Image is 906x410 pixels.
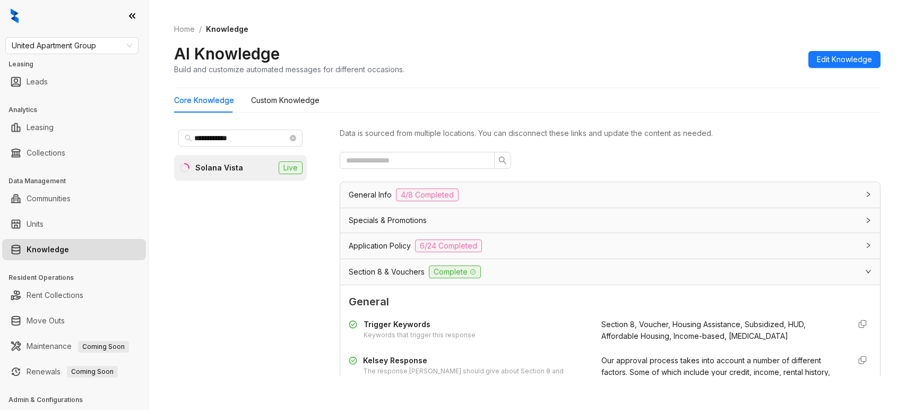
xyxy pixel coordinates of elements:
[429,266,481,278] span: Complete
[349,189,392,201] span: General Info
[363,355,589,366] div: Kelsey Response
[199,23,202,35] li: /
[11,8,19,23] img: logo
[8,395,148,405] h3: Admin & Configurations
[2,239,146,260] li: Knowledge
[364,330,476,340] div: Keywords that trigger this response
[27,142,65,164] a: Collections
[185,134,192,142] span: search
[340,208,880,233] div: Specials & Promotions
[396,189,459,201] span: 4/8 Completed
[498,156,507,165] span: search
[865,217,872,224] span: collapsed
[27,213,44,235] a: Units
[340,259,880,285] div: Section 8 & VouchersComplete
[27,71,48,92] a: Leads
[8,273,148,283] h3: Resident Operations
[349,240,411,252] span: Application Policy
[2,188,146,209] li: Communities
[174,64,404,75] div: Build and customize automated messages for different occasions.
[865,268,872,275] span: expanded
[865,242,872,249] span: collapsed
[817,54,872,65] span: Edit Knowledge
[27,361,118,382] a: RenewalsComing Soon
[290,135,296,141] span: close-circle
[27,188,71,209] a: Communities
[340,233,880,259] div: Application Policy6/24 Completed
[349,215,427,226] span: Specials & Promotions
[174,95,234,106] div: Core Knowledge
[27,310,65,331] a: Move Outs
[195,162,243,174] div: Solana Vista
[808,51,881,68] button: Edit Knowledge
[415,240,482,252] span: 6/24 Completed
[2,285,146,306] li: Rent Collections
[349,294,872,310] span: General
[27,285,83,306] a: Rent Collections
[2,213,146,235] li: Units
[67,366,118,378] span: Coming Soon
[279,161,303,174] span: Live
[364,319,476,330] div: Trigger Keywords
[172,23,197,35] a: Home
[2,361,146,382] li: Renewals
[2,336,146,357] li: Maintenance
[27,117,54,138] a: Leasing
[865,191,872,198] span: collapsed
[8,59,148,69] h3: Leasing
[601,320,806,340] span: Section 8, Voucher, Housing Assistance, Subsidized, HUD, Affordable Housing, Income-based, [MEDIC...
[2,310,146,331] li: Move Outs
[12,38,132,54] span: United Apartment Group
[363,366,589,387] div: The response [PERSON_NAME] should give about Section 8 and vouchers
[2,71,146,92] li: Leads
[8,176,148,186] h3: Data Management
[8,105,148,115] h3: Analytics
[78,341,129,353] span: Coming Soon
[340,127,881,139] div: Data is sourced from multiple locations. You can disconnect these links and update the content as...
[349,266,425,278] span: Section 8 & Vouchers
[206,24,248,33] span: Knowledge
[340,182,880,208] div: General Info4/8 Completed
[174,44,280,64] h2: AI Knowledge
[251,95,320,106] div: Custom Knowledge
[2,142,146,164] li: Collections
[27,239,69,260] a: Knowledge
[2,117,146,138] li: Leasing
